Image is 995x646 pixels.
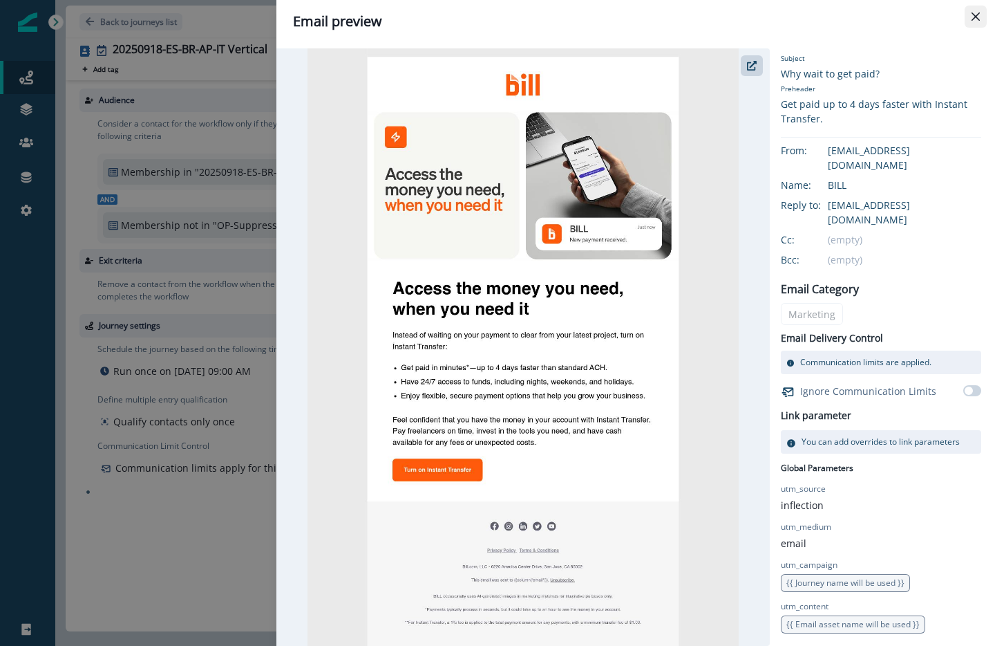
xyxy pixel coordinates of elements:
[293,11,978,32] div: Email preview
[781,143,850,158] div: From:
[781,53,981,66] p: Subject
[781,600,828,613] p: utm_content
[781,459,853,474] p: Global Parameters
[828,143,981,172] div: [EMAIL_ADDRESS][DOMAIN_NAME]
[781,232,850,247] div: Cc:
[781,252,850,267] div: Bcc:
[828,178,981,192] div: BILL
[781,521,831,533] p: utm_medium
[781,178,850,192] div: Name:
[307,48,738,646] img: email asset unavailable
[786,577,904,589] span: {{ Journey name will be used }}
[786,618,920,630] span: {{ Email asset name will be used }}
[781,498,824,513] p: inflection
[781,407,851,425] h2: Link parameter
[781,559,837,571] p: utm_campaign
[781,81,981,97] p: Preheader
[828,198,981,227] div: [EMAIL_ADDRESS][DOMAIN_NAME]
[828,252,981,267] div: (empty)
[781,66,981,81] div: Why wait to get paid?
[802,436,960,448] p: You can add overrides to link parameters
[781,198,850,212] div: Reply to:
[965,6,987,28] button: Close
[781,536,806,551] p: email
[781,483,826,495] p: utm_source
[828,232,981,247] div: (empty)
[781,97,981,126] div: Get paid up to 4 days faster with Instant Transfer.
